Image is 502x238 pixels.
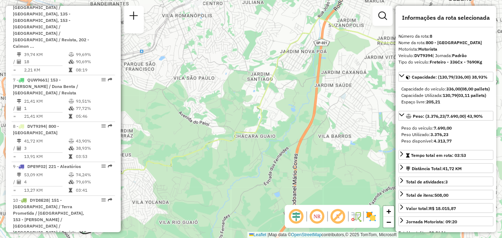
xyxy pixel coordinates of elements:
strong: Motorista [418,46,437,52]
span: | 153 - [PERSON_NAME] / Dona Benta / [GEOGRAPHIC_DATA] / Revista [13,77,78,95]
span: DVT9394 [27,124,46,129]
span: + [387,207,391,216]
td: = [13,153,17,160]
div: Peso Utilizado: [401,131,490,138]
td: 2,21 KM [24,66,68,74]
td: / [13,145,17,152]
a: Valor total:R$ 18.015,87 [398,203,493,213]
a: Distância Total:41,72 KM [398,163,493,173]
div: Capacidade Utilizada: [401,92,490,99]
span: | 800 - [GEOGRAPHIC_DATA] [13,124,59,136]
strong: 336,00 [446,86,460,92]
div: Valor total: [406,205,456,212]
strong: 8 [430,33,432,39]
img: Exibir/Ocultar setores [365,211,377,222]
td: 53,09 KM [24,172,68,179]
div: Peso: (3.376,23/7.690,00) 43,90% [398,122,493,147]
td: 13,91 KM [24,153,68,160]
a: Zoom in [383,206,394,217]
strong: 3.376,23 [430,132,448,137]
a: Capacidade: (130,79/336,00) 38,93% [398,72,493,81]
span: Capacidade: (130,79/336,00) 38,93% [412,74,488,80]
i: % de utilização da cubagem [69,180,74,185]
em: Opções [101,78,106,82]
em: Opções [101,124,106,129]
a: Nova sessão e pesquisa [127,9,141,25]
strong: 130,79 [443,93,457,98]
i: % de utilização da cubagem [69,60,74,64]
span: Peso: (3.376,23/7.690,00) 43,90% [413,113,483,119]
span: Exibir rótulo [329,208,347,225]
i: % de utilização do peso [69,139,74,144]
div: Número da rota: [398,33,493,39]
td: 1 [24,105,68,112]
td: 08:19 [76,66,112,74]
span: DYD8E28 [30,198,49,203]
span: | [268,232,269,237]
strong: 4.313,77 [434,138,452,144]
strong: Padrão [452,53,467,58]
td: 13,27 KM [24,187,68,194]
td: / [13,105,17,112]
td: / [13,58,17,65]
em: Rota exportada [108,164,112,169]
td: 03:53 [76,153,112,160]
strong: (08,00 pallets) [460,86,490,92]
div: Total de itens: [406,192,448,199]
td: 05:46 [76,113,112,120]
em: Rota exportada [108,124,112,129]
i: % de utilização do peso [69,173,74,177]
td: = [13,66,17,74]
span: − [387,218,391,227]
span: Peso do veículo: [401,125,452,131]
td: 18 [24,58,68,65]
i: % de utilização da cubagem [69,106,74,111]
a: Peso: (3.376,23/7.690,00) 43,90% [398,111,493,121]
span: Ocultar deslocamento [288,208,305,225]
div: Jornada Motorista: 09:20 [406,219,457,225]
i: Total de Atividades [17,146,21,151]
td: = [13,113,17,120]
i: Tempo total em rota [69,115,72,119]
div: Nome da rota: [398,39,493,46]
div: Motorista: [398,46,493,52]
div: Veículo: [398,52,493,59]
td: 74,24% [76,172,112,179]
span: 7 - [13,77,78,95]
span: 41,72 KM [443,166,462,171]
td: 41,72 KM [24,138,68,145]
td: / [13,179,17,186]
em: Opções [101,164,106,169]
a: Leaflet [249,232,266,237]
em: Rota exportada [108,78,112,82]
i: Distância Total [17,99,21,103]
a: Total de itens:508,00 [398,190,493,200]
a: Tempo total em rota: 03:53 [398,150,493,160]
strong: 22,86 hL [429,230,446,235]
strong: 3 [445,179,448,185]
i: Distância Total [17,139,21,144]
td: = [13,187,17,194]
div: Capacidade: (130,79/336,00) 38,93% [398,83,493,108]
i: Total de Atividades [17,180,21,185]
strong: 205,21 [426,99,440,104]
a: Exibir filtros [375,9,390,23]
td: 21,41 KM [24,113,68,120]
span: Total de atividades: [406,179,448,185]
i: % de utilização do peso [69,99,74,103]
span: 8 - [13,124,59,136]
em: Opções [101,198,106,202]
i: Distância Total [17,173,21,177]
a: Jornada Motorista: 09:20 [398,216,493,226]
td: 39,74 KM [24,51,68,58]
i: Tempo total em rota [69,155,72,159]
span: QUW9661 [27,77,47,83]
td: 4 [24,179,68,186]
span: Tempo total em rota: 03:53 [411,153,466,158]
strong: DVT9394 [414,53,433,58]
td: 3 [24,145,68,152]
strong: Freteiro - 336Cx - 7690Kg [430,59,482,65]
td: 90,69% [76,58,112,65]
td: 93,51% [76,98,112,105]
div: Tipo do veículo: [398,59,493,65]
